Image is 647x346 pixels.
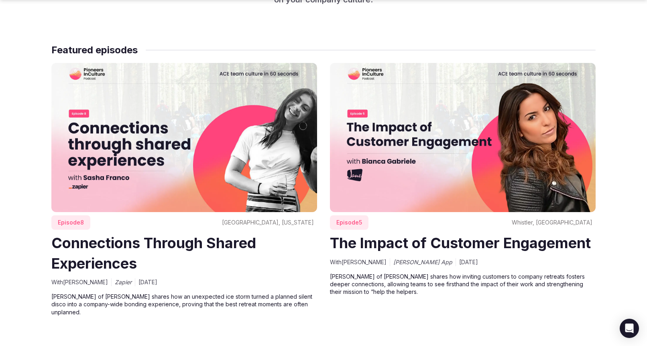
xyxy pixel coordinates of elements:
a: Connections Through Shared Experiences [51,234,256,272]
span: [PERSON_NAME] App [393,258,452,266]
p: [PERSON_NAME] of [PERSON_NAME] shares how inviting customers to company retreats fosters deeper c... [330,273,596,296]
span: With [PERSON_NAME] [51,278,108,286]
p: [PERSON_NAME] of [PERSON_NAME] shares how an unexpected ice storm turned a planned silent disco i... [51,293,317,316]
span: [DATE] [138,278,157,286]
span: With [PERSON_NAME] [330,258,387,266]
div: Open Intercom Messenger [620,319,639,338]
img: Connections Through Shared Experiences [51,63,317,212]
a: The Impact of Customer Engagement [330,234,591,252]
span: Episode 8 [51,215,90,230]
h2: Featured episodes [51,44,138,57]
span: Zapier [115,278,132,286]
span: Whistler, [GEOGRAPHIC_DATA] [512,219,592,227]
span: [GEOGRAPHIC_DATA], [US_STATE] [222,219,314,227]
span: Episode 5 [330,215,368,230]
span: [DATE] [459,258,478,266]
img: The Impact of Customer Engagement [330,63,596,212]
